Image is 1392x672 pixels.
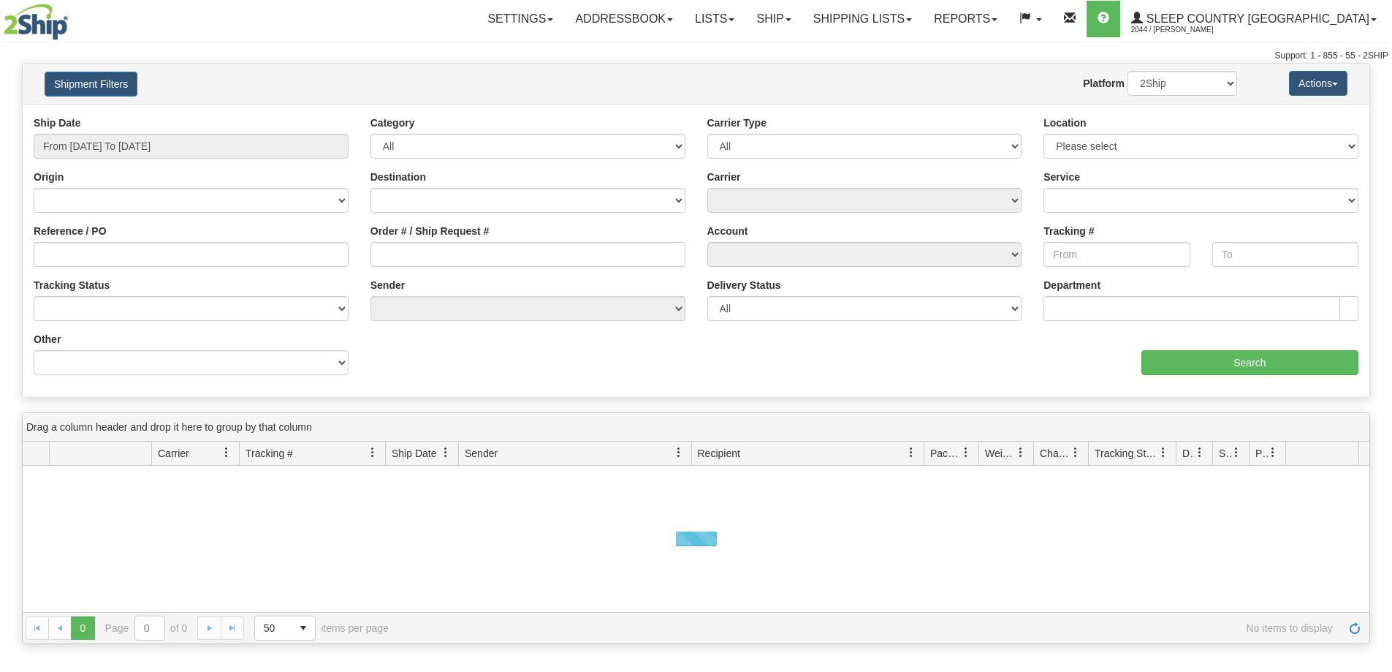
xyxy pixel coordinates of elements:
[34,170,64,184] label: Origin
[899,440,924,465] a: Recipient filter column settings
[1043,116,1086,130] label: Location
[1255,446,1268,461] span: Pickup Status
[4,50,1388,62] div: Support: 1 - 855 - 55 - 2SHIP
[1040,446,1070,461] span: Charge
[4,4,68,40] img: logo2044.jpg
[1224,440,1249,465] a: Shipment Issues filter column settings
[34,224,107,238] label: Reference / PO
[34,116,81,130] label: Ship Date
[1343,616,1366,640] a: Refresh
[465,446,498,461] span: Sender
[985,446,1016,461] span: Weight
[1043,170,1080,184] label: Service
[158,446,189,461] span: Carrier
[1043,242,1190,267] input: From
[254,616,389,641] span: items per page
[1008,440,1033,465] a: Weight filter column settings
[1260,440,1285,465] a: Pickup Status filter column settings
[802,1,923,37] a: Shipping lists
[370,278,405,292] label: Sender
[954,440,978,465] a: Packages filter column settings
[1212,242,1358,267] input: To
[392,446,436,461] span: Ship Date
[1063,440,1088,465] a: Charge filter column settings
[698,446,740,461] span: Recipient
[684,1,745,37] a: Lists
[1141,350,1358,375] input: Search
[433,440,458,465] a: Ship Date filter column settings
[34,332,61,347] label: Other
[1151,440,1176,465] a: Tracking Status filter column settings
[292,616,315,640] span: select
[409,622,1333,634] span: No items to display
[564,1,684,37] a: Addressbook
[707,224,748,238] label: Account
[666,440,691,465] a: Sender filter column settings
[246,446,293,461] span: Tracking #
[105,616,188,641] span: Page of 0
[214,440,239,465] a: Carrier filter column settings
[707,116,767,130] label: Carrier Type
[1143,12,1369,25] span: Sleep Country [GEOGRAPHIC_DATA]
[707,278,781,292] label: Delivery Status
[1083,76,1125,91] label: Platform
[930,446,961,461] span: Packages
[1043,224,1094,238] label: Tracking #
[264,621,283,635] span: 50
[360,440,385,465] a: Tracking # filter column settings
[1120,1,1388,37] a: Sleep Country [GEOGRAPHIC_DATA] 2044 / [PERSON_NAME]
[923,1,1008,37] a: Reports
[45,72,137,97] button: Shipment Filters
[71,616,94,640] span: Page 0
[254,616,316,641] span: Page sizes drop down
[1095,446,1158,461] span: Tracking Status
[1358,261,1391,410] iframe: chat widget
[370,116,415,130] label: Category
[1182,446,1195,461] span: Delivery Status
[370,224,490,238] label: Order # / Ship Request #
[1219,446,1231,461] span: Shipment Issues
[1289,71,1347,96] button: Actions
[1187,440,1212,465] a: Delivery Status filter column settings
[707,170,741,184] label: Carrier
[370,170,426,184] label: Destination
[476,1,564,37] a: Settings
[1043,278,1100,292] label: Department
[23,413,1369,442] div: grid grouping header
[745,1,802,37] a: Ship
[1131,23,1241,37] span: 2044 / [PERSON_NAME]
[34,278,110,292] label: Tracking Status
